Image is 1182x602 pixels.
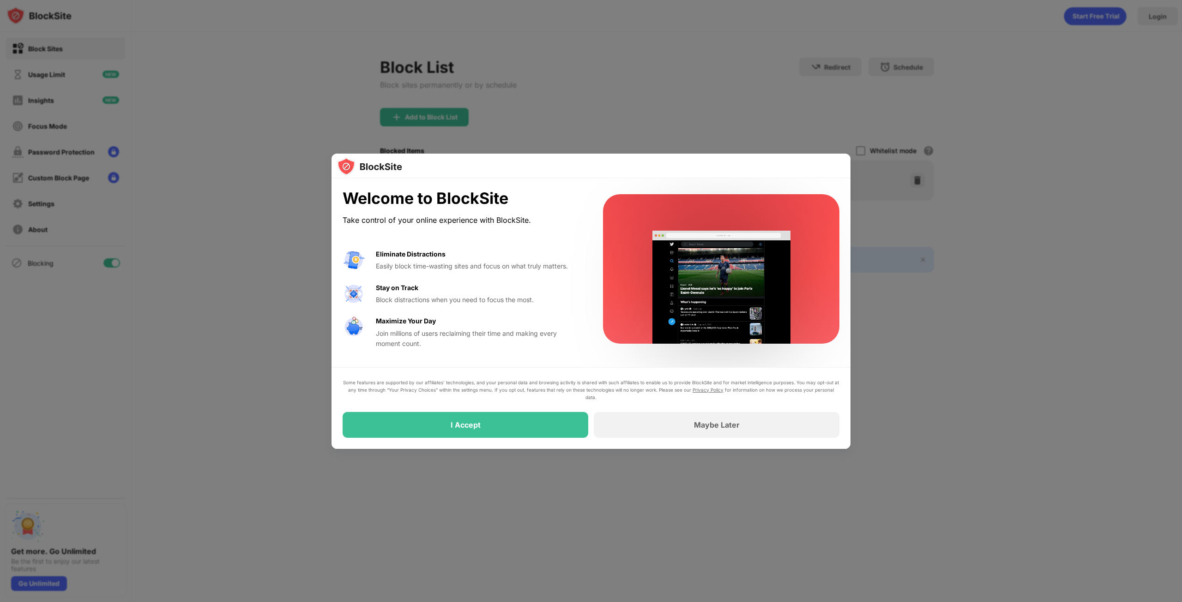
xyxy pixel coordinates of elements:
[376,261,581,271] div: Easily block time-wasting sites and focus on what truly matters.
[343,214,581,227] div: Take control of your online experience with BlockSite.
[343,249,365,271] img: value-avoid-distractions.svg
[376,295,581,305] div: Block distractions when you need to focus the most.
[343,316,365,338] img: value-safe-time.svg
[343,283,365,305] img: value-focus.svg
[693,387,724,393] a: Privacy Policy
[376,249,446,259] div: Eliminate Distractions
[343,189,581,208] div: Welcome to BlockSite
[694,420,740,429] div: Maybe Later
[376,328,581,349] div: Join millions of users reclaiming their time and making every moment count.
[376,283,418,293] div: Stay on Track
[343,379,839,401] div: Some features are supported by our affiliates’ technologies, and your personal data and browsing ...
[451,420,481,429] div: I Accept
[376,316,436,326] div: Maximize Your Day
[337,157,402,176] img: logo-blocksite.svg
